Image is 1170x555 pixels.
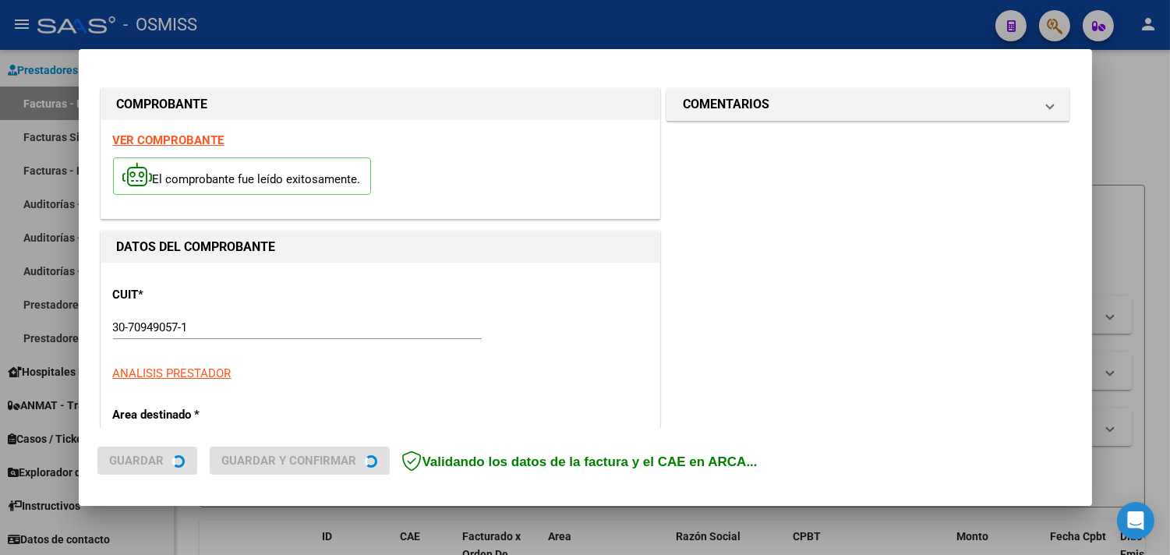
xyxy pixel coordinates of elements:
strong: DATOS DEL COMPROBANTE [117,239,276,254]
h1: COMENTARIOS [683,95,769,114]
span: Validando los datos de la factura y el CAE en ARCA... [402,454,758,469]
p: El comprobante fue leído exitosamente. [113,157,371,196]
span: Guardar y Confirmar [222,454,357,468]
p: Area destinado * [113,406,274,424]
button: Guardar y Confirmar [210,447,390,475]
p: CUIT [113,286,274,304]
mat-expansion-panel-header: COMENTARIOS [667,89,1069,120]
strong: COMPROBANTE [117,97,208,111]
span: ANALISIS PRESTADOR [113,366,232,380]
a: VER COMPROBANTE [113,133,224,147]
span: Guardar [110,454,164,468]
button: Guardar [97,447,197,475]
div: Open Intercom Messenger [1117,502,1154,539]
